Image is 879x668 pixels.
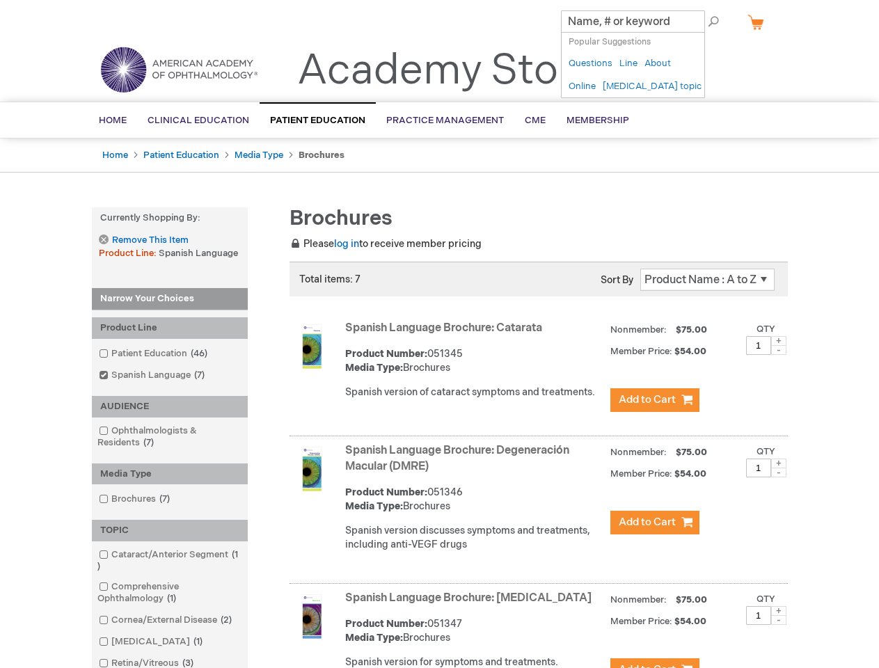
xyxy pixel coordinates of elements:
div: 051346 Brochures [345,486,603,514]
span: Home [99,115,127,126]
span: 1 [190,636,206,647]
a: Spanish Language7 [95,369,210,382]
label: Qty [757,324,775,335]
div: 051345 Brochures [345,347,603,375]
div: AUDIENCE [92,396,248,417]
span: Brochures [290,206,393,231]
span: 7 [140,437,157,448]
span: 7 [191,369,208,381]
a: Spanish Language Brochure: [MEDICAL_DATA] [345,591,592,605]
span: $75.00 [674,594,709,605]
span: Add to Cart [619,516,676,529]
div: Spanish version discusses symptoms and treatments, including anti-VEGF drugs [345,524,603,552]
a: Questions [569,57,612,70]
label: Sort By [601,274,633,286]
a: Media Type [235,150,283,161]
span: $54.00 [674,616,708,627]
a: Ophthalmologists & Residents7 [95,424,244,450]
span: Total items: 7 [299,273,361,285]
a: log in [334,238,359,250]
strong: Nonmember: [610,321,667,339]
span: Practice Management [386,115,504,126]
strong: Media Type: [345,632,403,644]
img: Spanish Language Brochure: Glaucoma [290,594,334,639]
a: Brochures7 [95,493,175,506]
img: Spanish Language Brochure: Catarata [290,324,334,369]
a: Line [619,57,638,70]
strong: Nonmember: [610,444,667,461]
span: CME [525,115,546,126]
strong: Brochures [299,150,345,161]
a: [MEDICAL_DATA] topic [603,80,702,93]
span: 46 [187,348,211,359]
input: Qty [746,459,771,477]
strong: Member Price: [610,346,672,357]
a: Remove This Item [99,234,188,246]
div: 051347 Brochures [345,617,603,645]
a: Patient Education46 [95,347,213,360]
strong: Media Type: [345,362,403,374]
span: Search [672,7,725,35]
strong: Product Number: [345,486,427,498]
a: Patient Education [143,150,219,161]
span: $54.00 [674,468,708,479]
input: Qty [746,336,771,355]
span: Membership [567,115,629,126]
a: Cornea/External Disease2 [95,614,237,627]
label: Qty [757,594,775,605]
input: Qty [746,606,771,625]
strong: Member Price: [610,616,672,627]
strong: Product Number: [345,348,427,360]
span: Clinical Education [148,115,249,126]
div: Spanish version of cataract symptoms and treatments. [345,385,603,399]
span: 1 [164,593,180,604]
a: Spanish Language Brochure: Degeneración Macular (DMRE) [345,444,569,473]
img: Spanish Language Brochure: Degeneración Macular (DMRE) [290,447,334,491]
span: Product Line [99,248,159,259]
strong: Nonmember: [610,591,667,609]
button: Add to Cart [610,511,699,534]
a: Academy Store [297,46,597,96]
a: [MEDICAL_DATA]1 [95,635,208,649]
label: Qty [757,446,775,457]
button: Add to Cart [610,388,699,412]
div: Media Type [92,463,248,485]
span: 1 [97,549,238,572]
span: 2 [217,614,235,626]
span: Add to Cart [619,393,676,406]
span: $54.00 [674,346,708,357]
strong: Narrow Your Choices [92,288,248,310]
span: Spanish Language [159,248,238,259]
span: $75.00 [674,324,709,335]
span: Patient Education [270,115,365,126]
input: Name, # or keyword [561,10,705,33]
span: 7 [156,493,173,504]
div: TOPIC [92,520,248,541]
strong: Member Price: [610,468,672,479]
span: Remove This Item [112,234,189,247]
a: Spanish Language Brochure: Catarata [345,321,542,335]
a: About [644,57,671,70]
strong: Product Number: [345,618,427,630]
a: Online [569,80,596,93]
strong: Currently Shopping by: [92,207,248,229]
span: Popular Suggestions [569,37,651,47]
span: Please to receive member pricing [290,238,482,250]
a: Cataract/Anterior Segment1 [95,548,244,573]
div: Product Line [92,317,248,339]
a: Home [102,150,128,161]
a: Comprehensive Ophthalmology1 [95,580,244,605]
span: $75.00 [674,447,709,458]
strong: Media Type: [345,500,403,512]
